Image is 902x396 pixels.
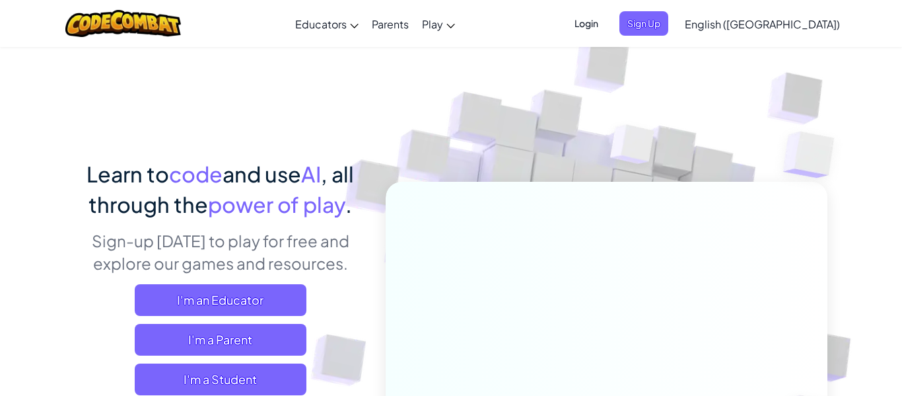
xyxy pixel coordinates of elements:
a: Parents [365,6,415,42]
span: AI [301,161,321,187]
a: Educators [289,6,365,42]
button: Login [567,11,606,36]
img: Overlap cubes [586,99,681,197]
button: I'm a Student [135,364,306,395]
p: Sign-up [DATE] to play for free and explore our games and resources. [75,229,366,274]
span: and use [223,161,301,187]
img: Overlap cubes [757,99,871,211]
a: English ([GEOGRAPHIC_DATA]) [678,6,847,42]
a: I'm an Educator [135,284,306,316]
span: Learn to [87,161,169,187]
span: Educators [295,17,347,31]
a: I'm a Parent [135,324,306,356]
a: Play [415,6,462,42]
span: . [345,191,352,218]
button: Sign Up [619,11,668,36]
span: power of play [208,191,345,218]
img: CodeCombat logo [65,10,181,37]
span: code [169,161,223,187]
span: Play [422,17,443,31]
span: English ([GEOGRAPHIC_DATA]) [685,17,840,31]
